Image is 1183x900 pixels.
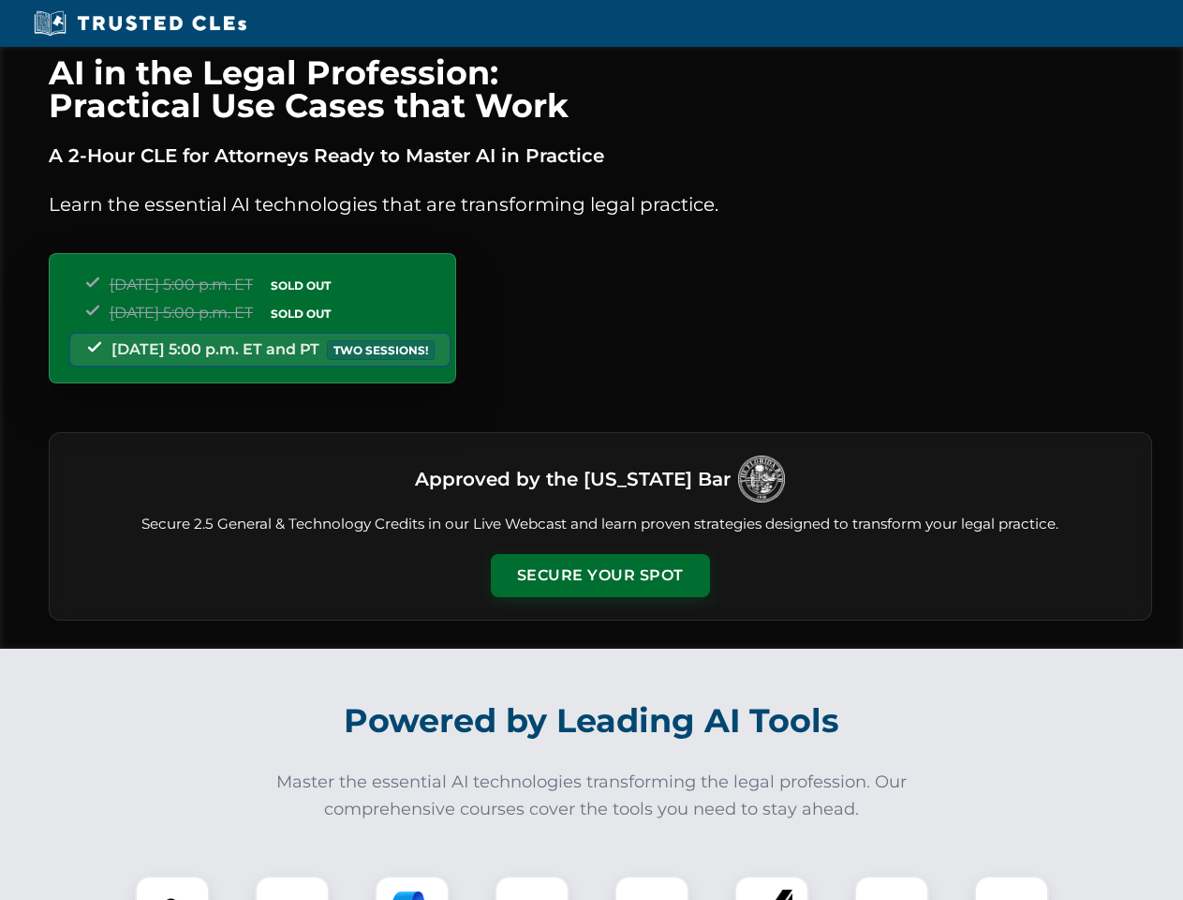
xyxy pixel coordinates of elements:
h3: Approved by the [US_STATE] Bar [415,462,731,496]
button: Secure Your Spot [491,554,710,597]
img: Trusted CLEs [28,9,252,37]
img: Logo [738,456,785,502]
span: [DATE] 5:00 p.m. ET [110,276,253,293]
h1: AI in the Legal Profession: Practical Use Cases that Work [49,56,1152,122]
p: A 2-Hour CLE for Attorneys Ready to Master AI in Practice [49,141,1152,171]
span: [DATE] 5:00 p.m. ET [110,304,253,322]
p: Learn the essential AI technologies that are transforming legal practice. [49,189,1152,219]
span: SOLD OUT [264,304,337,323]
p: Secure 2.5 General & Technology Credits in our Live Webcast and learn proven strategies designed ... [72,514,1129,535]
h2: Powered by Leading AI Tools [73,688,1111,754]
p: Master the essential AI technologies transforming the legal profession. Our comprehensive courses... [264,769,920,823]
span: SOLD OUT [264,276,337,295]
